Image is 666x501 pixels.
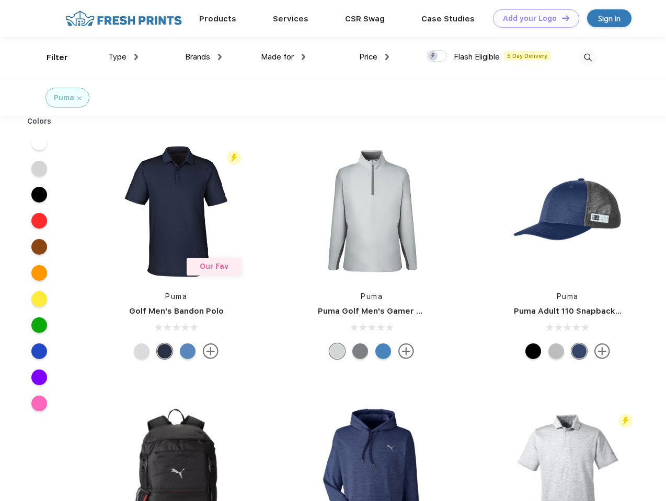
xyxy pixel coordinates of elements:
[218,54,222,60] img: dropdown.png
[302,54,305,60] img: dropdown.png
[54,92,74,103] div: Puma
[200,262,228,270] span: Our Fav
[504,51,550,61] span: 5 Day Delivery
[165,292,187,301] a: Puma
[129,306,224,316] a: Golf Men's Bandon Polo
[579,49,596,66] img: desktop_search.svg
[107,142,246,281] img: func=resize&h=266
[594,343,610,359] img: more.svg
[199,14,236,23] a: Products
[618,414,633,428] img: flash_active_toggle.svg
[454,52,500,62] span: Flash Eligible
[157,343,173,359] div: Navy Blazer
[185,52,210,62] span: Brands
[398,343,414,359] img: more.svg
[302,142,441,281] img: func=resize&h=266
[503,14,557,23] div: Add your Logo
[587,9,631,27] a: Sign in
[562,15,569,21] img: DT
[557,292,579,301] a: Puma
[571,343,587,359] div: Peacoat with Qut Shd
[62,9,185,28] img: fo%20logo%202.webp
[359,52,377,62] span: Price
[134,54,138,60] img: dropdown.png
[375,343,391,359] div: Bright Cobalt
[273,14,308,23] a: Services
[598,13,621,25] div: Sign in
[329,343,345,359] div: High Rise
[47,52,68,64] div: Filter
[525,343,541,359] div: Pma Blk Pma Blk
[498,142,637,281] img: func=resize&h=266
[385,54,389,60] img: dropdown.png
[345,14,385,23] a: CSR Swag
[548,343,564,359] div: Quarry with Brt Whit
[77,97,81,100] img: filter_cancel.svg
[203,343,219,359] img: more.svg
[134,343,150,359] div: High Rise
[108,52,127,62] span: Type
[361,292,383,301] a: Puma
[261,52,294,62] span: Made for
[227,151,241,165] img: flash_active_toggle.svg
[352,343,368,359] div: Quiet Shade
[180,343,196,359] div: Lake Blue
[19,116,60,127] div: Colors
[318,306,483,316] a: Puma Golf Men's Gamer Golf Quarter-Zip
